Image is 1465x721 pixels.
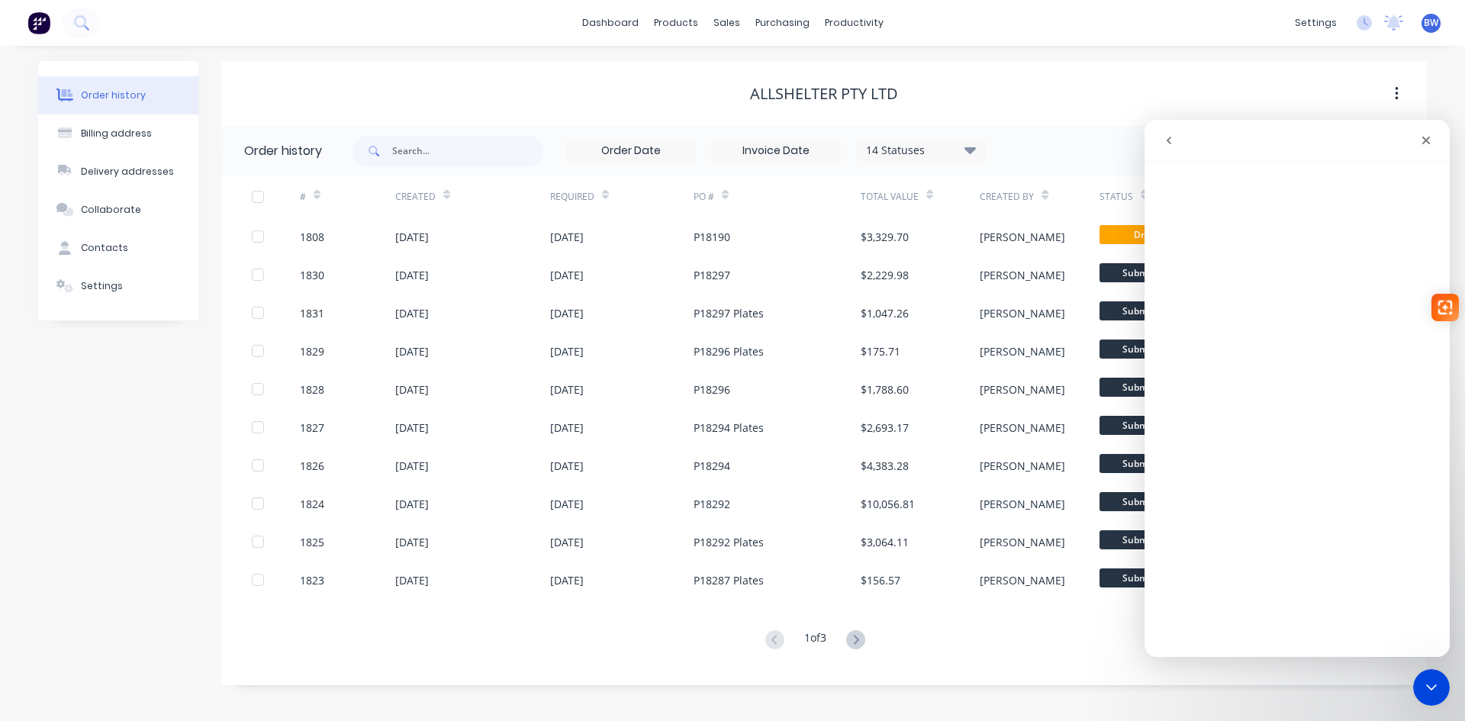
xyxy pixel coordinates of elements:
[38,267,198,305] button: Settings
[1100,416,1191,435] span: Submitted
[980,420,1065,436] div: [PERSON_NAME]
[1287,11,1344,34] div: settings
[27,11,50,34] img: Factory
[1145,120,1450,657] iframe: Intercom live chat
[550,420,584,436] div: [DATE]
[861,381,909,398] div: $1,788.60
[1100,175,1267,217] div: Status
[694,572,764,588] div: P18287 Plates
[392,136,543,166] input: Search...
[300,458,324,474] div: 1826
[861,458,909,474] div: $4,383.28
[550,572,584,588] div: [DATE]
[706,11,748,34] div: sales
[300,267,324,283] div: 1830
[694,229,730,245] div: P18190
[300,496,324,512] div: 1824
[861,496,915,512] div: $10,056.81
[980,534,1065,550] div: [PERSON_NAME]
[1100,340,1191,359] span: Submitted
[395,534,429,550] div: [DATE]
[300,229,324,245] div: 1808
[395,175,550,217] div: Created
[550,343,584,359] div: [DATE]
[550,190,594,204] div: Required
[817,11,891,34] div: productivity
[81,127,152,140] div: Billing address
[694,420,764,436] div: P18294 Plates
[1100,263,1191,282] span: Submitted
[694,305,764,321] div: P18297 Plates
[980,175,1099,217] div: Created By
[81,203,141,217] div: Collaborate
[861,175,980,217] div: Total Value
[861,534,909,550] div: $3,064.11
[550,229,584,245] div: [DATE]
[980,381,1065,398] div: [PERSON_NAME]
[1100,225,1191,244] span: Draft
[38,153,198,191] button: Delivery addresses
[861,572,900,588] div: $156.57
[300,305,324,321] div: 1831
[861,229,909,245] div: $3,329.70
[1100,530,1191,549] span: Submitted
[748,11,817,34] div: purchasing
[395,572,429,588] div: [DATE]
[861,420,909,436] div: $2,693.17
[300,534,324,550] div: 1825
[694,381,730,398] div: P18296
[694,175,861,217] div: PO #
[300,572,324,588] div: 1823
[395,305,429,321] div: [DATE]
[694,267,730,283] div: P18297
[300,175,395,217] div: #
[81,241,128,255] div: Contacts
[712,140,840,163] input: Invoice Date
[81,165,174,179] div: Delivery addresses
[694,190,714,204] div: PO #
[861,343,900,359] div: $175.71
[857,142,985,159] div: 14 Statuses
[300,420,324,436] div: 1827
[1424,16,1438,30] span: BW
[395,343,429,359] div: [DATE]
[550,458,584,474] div: [DATE]
[694,496,730,512] div: P18292
[81,279,123,293] div: Settings
[395,190,436,204] div: Created
[1100,454,1191,473] span: Submitted
[1100,378,1191,397] span: Submitted
[550,534,584,550] div: [DATE]
[694,458,730,474] div: P18294
[1100,301,1191,320] span: Submitted
[300,381,324,398] div: 1828
[395,381,429,398] div: [DATE]
[395,229,429,245] div: [DATE]
[244,142,322,160] div: Order history
[395,267,429,283] div: [DATE]
[550,381,584,398] div: [DATE]
[980,267,1065,283] div: [PERSON_NAME]
[38,191,198,229] button: Collaborate
[81,89,146,102] div: Order history
[980,496,1065,512] div: [PERSON_NAME]
[395,420,429,436] div: [DATE]
[750,85,898,103] div: Allshelter Pty Ltd
[567,140,695,163] input: Order Date
[550,496,584,512] div: [DATE]
[395,496,429,512] div: [DATE]
[1100,492,1191,511] span: Submitted
[575,11,646,34] a: dashboard
[1413,669,1450,706] iframe: Intercom live chat
[550,267,584,283] div: [DATE]
[646,11,706,34] div: products
[1100,568,1191,587] span: Submitted
[550,305,584,321] div: [DATE]
[980,190,1034,204] div: Created By
[980,229,1065,245] div: [PERSON_NAME]
[804,629,826,652] div: 1 of 3
[550,175,694,217] div: Required
[395,458,429,474] div: [DATE]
